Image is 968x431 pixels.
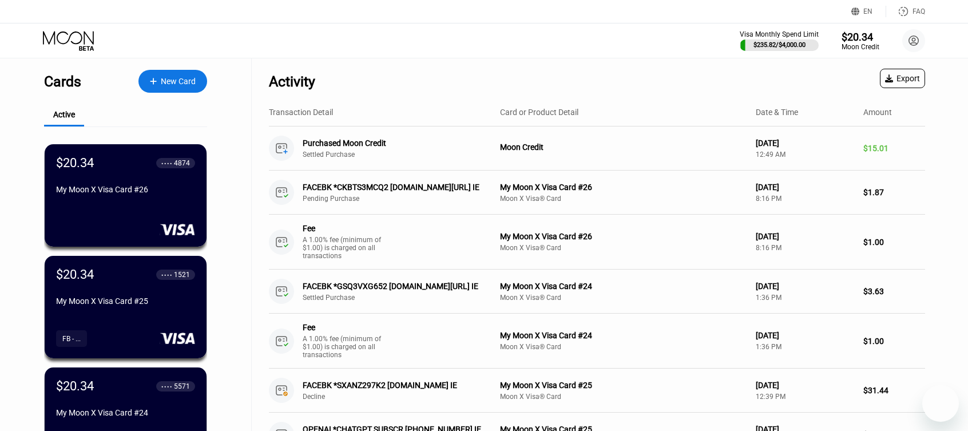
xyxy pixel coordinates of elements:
[303,139,489,148] div: Purchased Moon Credit
[500,232,747,241] div: My Moon X Visa Card #26
[756,294,854,302] div: 1:36 PM
[303,236,388,260] div: A 1.00% fee (minimum of $1.00) is charged on all transactions
[500,282,747,291] div: My Moon X Visa Card #24
[500,331,747,340] div: My Moon X Visa Card #24
[500,143,747,152] div: Moon Credit
[303,393,502,401] div: Decline
[756,183,854,192] div: [DATE]
[863,238,925,247] div: $1.00
[174,271,190,279] div: 1521
[756,151,854,159] div: 12:49 AM
[303,224,383,233] div: Fee
[269,215,925,270] div: FeeA 1.00% fee (minimum of $1.00) is charged on all transactionsMy Moon X Visa Card #26Moon X Vis...
[56,185,195,194] div: My Moon X Visa Card #26
[45,144,207,247] div: $20.34● ● ● ●4874My Moon X Visa Card #26
[880,69,925,88] div: Export
[756,381,854,390] div: [DATE]
[500,294,747,302] div: Moon X Visa® Card
[500,183,747,192] div: My Moon X Visa Card #26
[500,244,747,252] div: Moon X Visa® Card
[842,31,879,51] div: $20.34Moon Credit
[886,6,925,17] div: FAQ
[53,110,75,119] div: Active
[756,393,854,401] div: 12:39 PM
[851,6,886,17] div: EN
[269,126,925,171] div: Purchased Moon CreditSettled PurchaseMoon Credit[DATE]12:49 AM$15.01
[161,77,196,86] div: New Card
[269,270,925,314] div: FACEBK *GSQ3VXG652 [DOMAIN_NAME][URL] IESettled PurchaseMy Moon X Visa Card #24Moon X Visa® Card[...
[303,294,502,302] div: Settled Purchase
[863,337,925,346] div: $1.00
[174,382,190,390] div: 5571
[303,381,489,390] div: FACEBK *SXANZ297K2 [DOMAIN_NAME] IE
[56,156,94,170] div: $20.34
[740,30,819,51] div: Visa Monthly Spend Limit$235.82/$4,000.00
[756,282,854,291] div: [DATE]
[500,393,747,401] div: Moon X Visa® Card
[863,108,892,117] div: Amount
[161,161,172,165] div: ● ● ● ●
[56,296,195,306] div: My Moon X Visa Card #25
[500,195,747,203] div: Moon X Visa® Card
[303,335,388,359] div: A 1.00% fee (minimum of $1.00) is charged on all transactions
[756,108,798,117] div: Date & Time
[863,188,925,197] div: $1.87
[863,7,872,15] div: EN
[500,343,747,351] div: Moon X Visa® Card
[863,287,925,296] div: $3.63
[269,108,333,117] div: Transaction Detail
[740,30,819,38] div: Visa Monthly Spend Limit
[842,43,879,51] div: Moon Credit
[56,408,195,417] div: My Moon X Visa Card #24
[913,7,925,15] div: FAQ
[303,323,383,332] div: Fee
[303,151,502,159] div: Settled Purchase
[269,73,315,90] div: Activity
[269,369,925,413] div: FACEBK *SXANZ297K2 [DOMAIN_NAME] IEDeclineMy Moon X Visa Card #25Moon X Visa® Card[DATE]12:39 PM$...
[756,232,854,241] div: [DATE]
[45,256,207,358] div: $20.34● ● ● ●1521My Moon X Visa Card #25FB - ...
[842,31,879,43] div: $20.34
[922,385,959,422] iframe: Button to launch messaging window
[174,159,190,167] div: 4874
[756,244,854,252] div: 8:16 PM
[500,381,747,390] div: My Moon X Visa Card #25
[756,139,854,148] div: [DATE]
[500,108,578,117] div: Card or Product Detail
[863,144,925,153] div: $15.01
[56,267,94,282] div: $20.34
[756,343,854,351] div: 1:36 PM
[56,379,94,393] div: $20.34
[269,171,925,215] div: FACEBK *CKBTS3MCQ2 [DOMAIN_NAME][URL] IEPending PurchaseMy Moon X Visa Card #26Moon X Visa® Card[...
[303,183,489,192] div: FACEBK *CKBTS3MCQ2 [DOMAIN_NAME][URL] IE
[756,195,854,203] div: 8:16 PM
[756,331,854,340] div: [DATE]
[269,314,925,369] div: FeeA 1.00% fee (minimum of $1.00) is charged on all transactionsMy Moon X Visa Card #24Moon X Vis...
[753,41,806,49] div: $235.82 / $4,000.00
[161,273,172,276] div: ● ● ● ●
[44,73,81,90] div: Cards
[303,195,502,203] div: Pending Purchase
[885,74,920,83] div: Export
[56,330,87,347] div: FB - ...
[863,386,925,395] div: $31.44
[303,282,489,291] div: FACEBK *GSQ3VXG652 [DOMAIN_NAME][URL] IE
[161,385,172,388] div: ● ● ● ●
[138,70,207,93] div: New Card
[62,335,81,343] div: FB - ...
